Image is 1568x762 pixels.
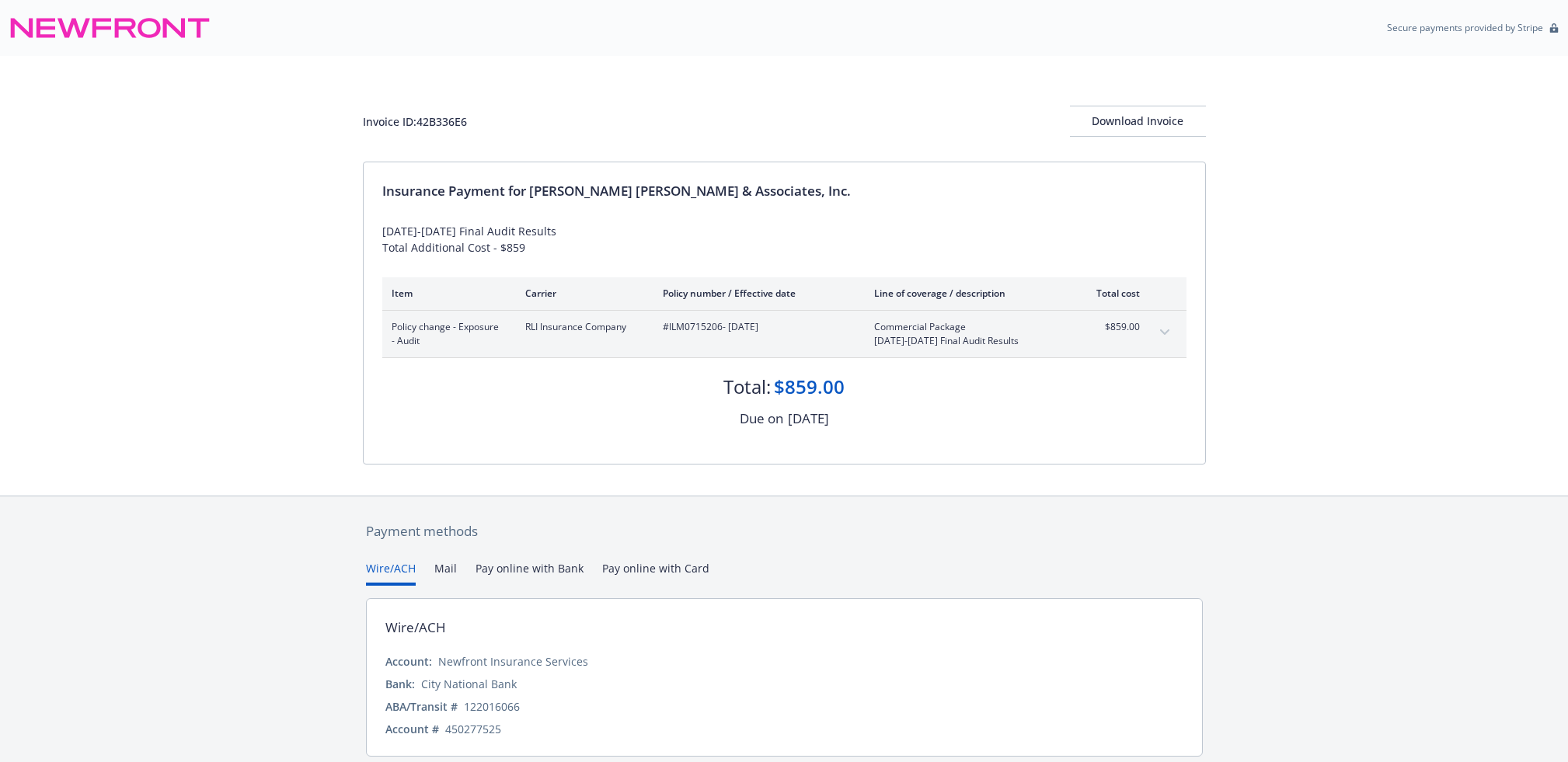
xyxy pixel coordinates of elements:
div: Policy change - Exposure - AuditRLI Insurance Company#ILM0715206- [DATE]Commercial Package[DATE]-... [382,311,1186,357]
div: Newfront Insurance Services [438,653,588,670]
div: City National Bank [421,676,517,692]
div: [DATE] [788,409,829,429]
span: Commercial Package[DATE]-[DATE] Final Audit Results [874,320,1057,348]
div: 122016066 [464,698,520,715]
div: Policy number / Effective date [663,287,849,300]
div: Item [392,287,500,300]
button: Mail [434,560,457,586]
span: #ILM0715206 - [DATE] [663,320,849,334]
button: Pay online with Bank [476,560,584,586]
div: Payment methods [366,521,1203,541]
span: RLI Insurance Company [525,320,638,334]
div: Account: [385,653,432,670]
span: Policy change - Exposure - Audit [392,320,500,348]
div: 450277525 [445,721,501,737]
div: Wire/ACH [385,618,446,638]
div: [DATE]-[DATE] Final Audit Results Total Additional Cost - $859 [382,223,1186,256]
p: Secure payments provided by Stripe [1387,21,1543,34]
button: expand content [1152,320,1177,345]
div: ABA/Transit # [385,698,458,715]
span: $859.00 [1082,320,1140,334]
div: Total cost [1082,287,1140,300]
div: Bank: [385,676,415,692]
div: Line of coverage / description [874,287,1057,300]
button: Pay online with Card [602,560,709,586]
button: Download Invoice [1070,106,1206,137]
button: Wire/ACH [366,560,416,586]
div: Invoice ID: 42B336E6 [363,113,467,130]
span: Commercial Package [874,320,1057,334]
span: [DATE]-[DATE] Final Audit Results [874,334,1057,348]
div: Account # [385,721,439,737]
div: Due on [740,409,783,429]
div: Download Invoice [1070,106,1206,136]
div: $859.00 [774,374,845,400]
div: Total: [723,374,771,400]
div: Insurance Payment for [PERSON_NAME] [PERSON_NAME] & Associates, Inc. [382,181,1186,201]
div: Carrier [525,287,638,300]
